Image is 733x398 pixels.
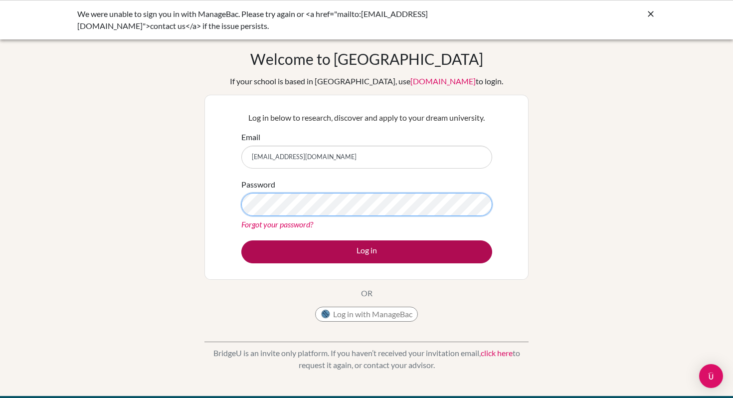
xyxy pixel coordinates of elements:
div: If your school is based in [GEOGRAPHIC_DATA], use to login. [230,75,503,87]
button: Log in with ManageBac [315,307,418,322]
div: Open Intercom Messenger [699,364,723,388]
label: Email [241,131,260,143]
a: Forgot your password? [241,219,313,229]
h1: Welcome to [GEOGRAPHIC_DATA] [250,50,483,68]
button: Log in [241,240,492,263]
p: OR [361,287,372,299]
a: [DOMAIN_NAME] [410,76,476,86]
label: Password [241,179,275,191]
p: BridgeU is an invite only platform. If you haven’t received your invitation email, to request it ... [204,347,529,371]
div: We were unable to sign you in with ManageBac. Please try again or <a href="mailto:[EMAIL_ADDRESS]... [77,8,506,32]
a: click here [481,348,513,358]
p: Log in below to research, discover and apply to your dream university. [241,112,492,124]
